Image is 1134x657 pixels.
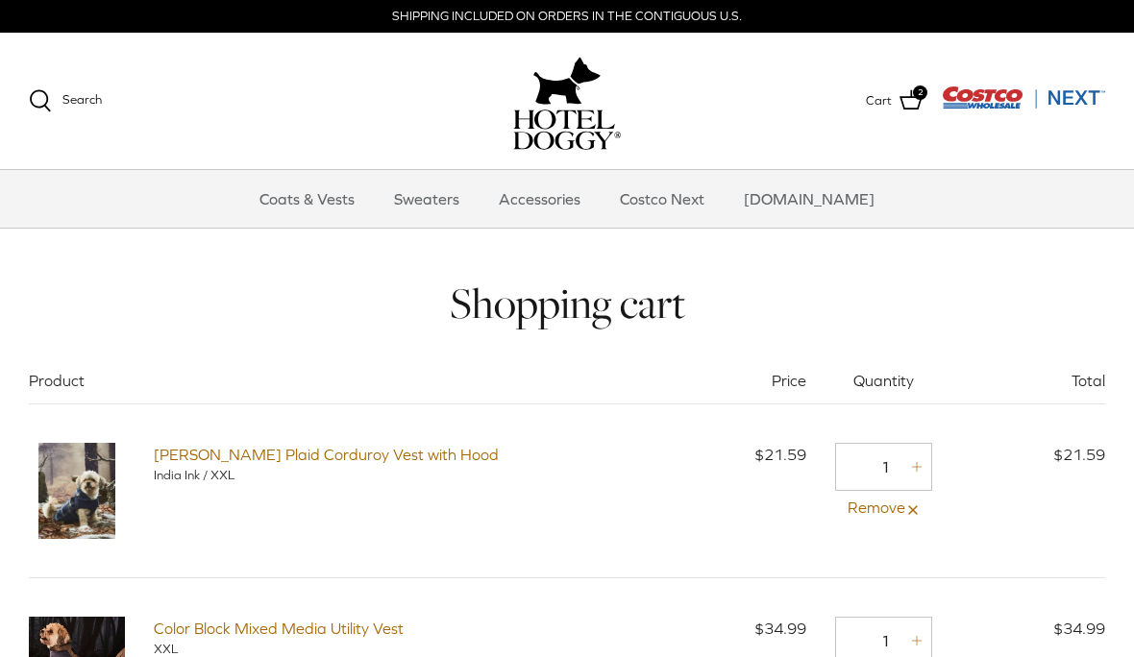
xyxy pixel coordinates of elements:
a: Sweaters [377,170,477,228]
a: Remove [835,496,932,521]
a: Increase [904,453,934,478]
span: Cart [866,91,892,111]
img: Costco Next [942,85,1105,109]
a: Costco Next [603,170,722,228]
a: hoteldoggy.com hoteldoggycom [513,52,621,150]
span: 2 [913,85,927,100]
a: Color Block Mixed Media Utility Vest [154,620,404,637]
span: Search [62,92,102,107]
a: Search [29,89,102,112]
input: Quantity [870,444,900,491]
a: [PERSON_NAME] Plaid Corduroy Vest with Hood [154,446,499,463]
div: Price [614,369,835,403]
div: India Ink / XXL [154,467,585,484]
span: $34.99 [754,620,806,637]
a: Accessories [481,170,598,228]
a: Increase [904,627,934,652]
a: Coats & Vests [242,170,372,228]
div: Product [29,369,614,403]
img: hoteldoggycom [513,109,621,150]
a: Cart 2 [866,88,923,113]
img: hoteldoggy.com [533,52,601,109]
span: $34.99 [1053,620,1105,637]
span: $21.59 [754,446,806,463]
a: [DOMAIN_NAME] [727,170,892,228]
div: Quantity [835,369,961,403]
h1: Shopping cart [29,277,1105,330]
a: Visit Costco Next [942,98,1105,112]
div: Total [961,369,1105,403]
span: $21.59 [1053,446,1105,463]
